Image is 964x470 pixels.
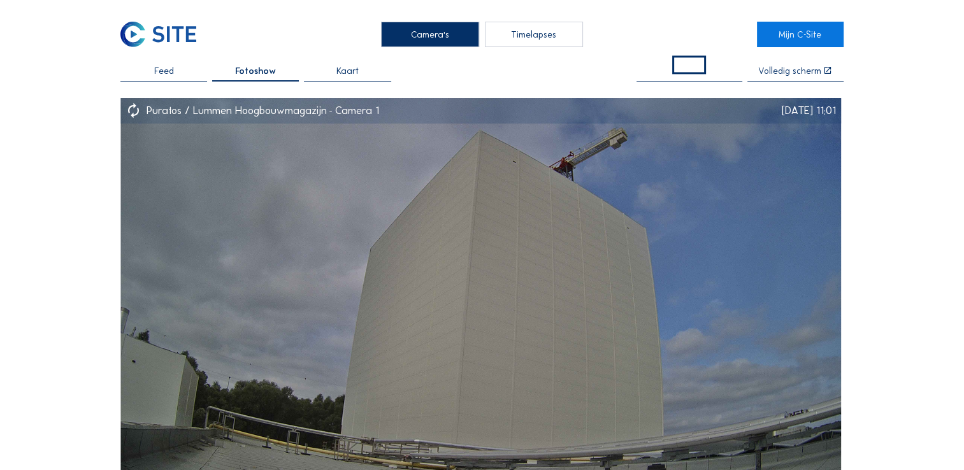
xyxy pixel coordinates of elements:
[336,66,359,75] span: Kaart
[120,22,207,47] a: C-SITE Logo
[758,66,821,75] div: Volledig scherm
[147,106,336,117] div: Puratos / Lummen Hoogbouwmagazijn
[485,22,583,47] div: Timelapses
[381,22,479,47] div: Camera's
[120,22,196,47] img: C-SITE Logo
[335,106,379,117] div: Camera 1
[782,106,836,117] div: [DATE] 11:01
[154,66,174,75] span: Feed
[235,66,276,75] span: Fotoshow
[757,22,844,47] a: Mijn C-Site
